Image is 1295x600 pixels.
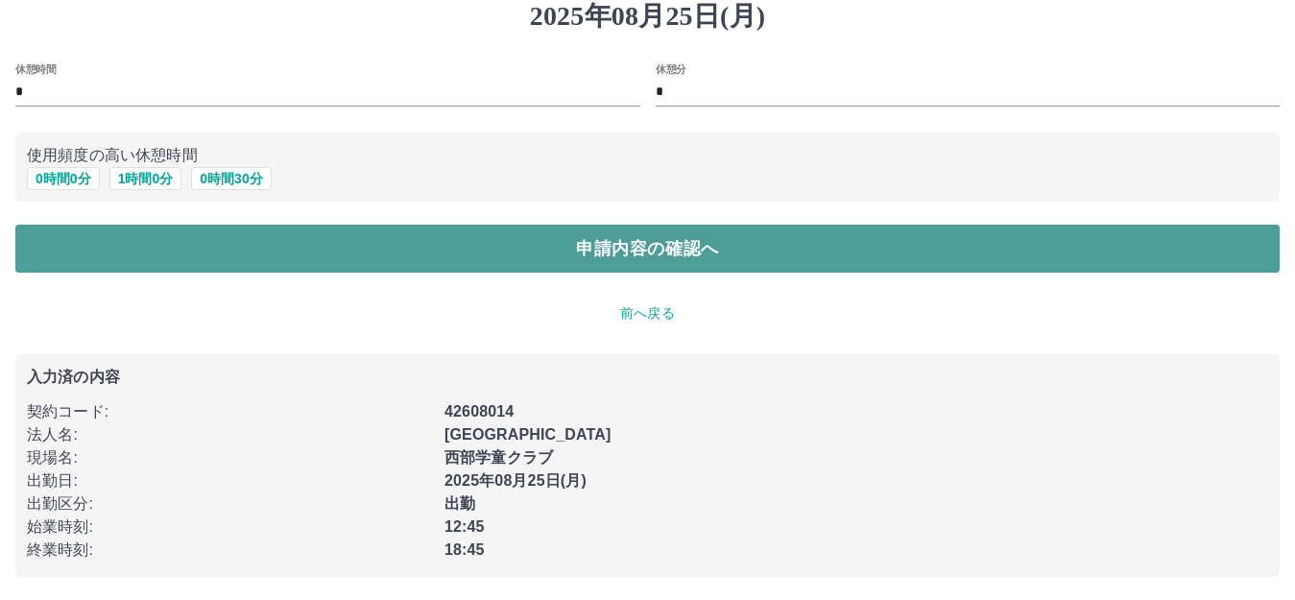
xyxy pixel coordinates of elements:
p: 契約コード : [27,400,433,423]
p: 前へ戻る [15,303,1280,324]
b: 2025年08月25日(月) [444,472,587,489]
label: 休憩時間 [15,61,56,76]
p: 現場名 : [27,446,433,469]
b: 18:45 [444,541,485,558]
button: 0時間30分 [191,167,271,190]
p: 終業時刻 : [27,539,433,562]
p: 出勤区分 : [27,492,433,516]
p: 法人名 : [27,423,433,446]
b: [GEOGRAPHIC_DATA] [444,426,612,443]
b: 西部学童クラブ [444,449,553,466]
b: 出勤 [444,495,475,512]
p: 始業時刻 : [27,516,433,539]
label: 休憩分 [656,61,686,76]
b: 12:45 [444,518,485,535]
button: 申請内容の確認へ [15,225,1280,273]
b: 42608014 [444,403,514,420]
button: 0時間0分 [27,167,100,190]
button: 1時間0分 [109,167,182,190]
p: 入力済の内容 [27,370,1268,385]
p: 使用頻度の高い休憩時間 [27,144,1268,167]
p: 出勤日 : [27,469,433,492]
